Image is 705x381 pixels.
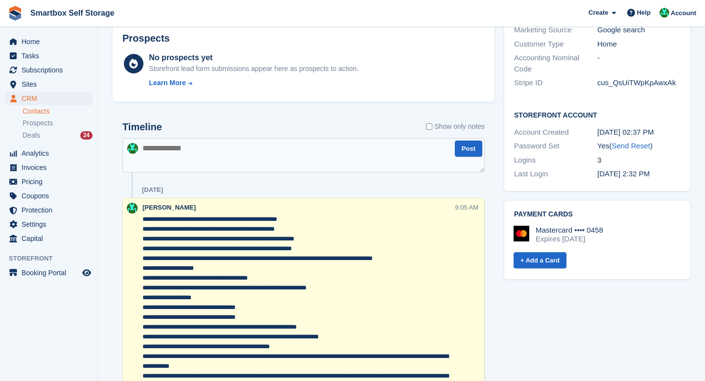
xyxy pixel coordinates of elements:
[23,130,93,141] a: Deals 24
[5,92,93,105] a: menu
[23,131,40,140] span: Deals
[536,226,603,235] div: Mastercard •••• 0458
[597,39,681,50] div: Home
[8,6,23,21] img: stora-icon-8386f47178a22dfd0bd8f6a31ec36ba5ce8667c1dd55bd0f319d3a0aa187defe.svg
[142,204,196,211] span: [PERSON_NAME]
[22,49,80,63] span: Tasks
[26,5,118,21] a: Smartbox Self Storage
[597,52,681,74] div: -
[5,161,93,174] a: menu
[22,203,80,217] span: Protection
[81,267,93,279] a: Preview store
[22,161,80,174] span: Invoices
[514,127,597,138] div: Account Created
[23,119,53,128] span: Prospects
[22,266,80,280] span: Booking Portal
[514,110,681,119] h2: Storefront Account
[9,254,97,263] span: Storefront
[80,131,93,140] div: 24
[22,232,80,245] span: Capital
[637,8,651,18] span: Help
[127,203,138,214] img: Elinor Shepherd
[23,107,93,116] a: Contacts
[5,232,93,245] a: menu
[5,35,93,48] a: menu
[5,175,93,189] a: menu
[5,63,93,77] a: menu
[22,63,80,77] span: Subscriptions
[5,146,93,160] a: menu
[22,146,80,160] span: Analytics
[5,189,93,203] a: menu
[426,121,432,132] input: Show only notes
[514,226,529,241] img: Mastercard Logo
[536,235,603,243] div: Expires [DATE]
[455,141,482,157] button: Post
[597,155,681,166] div: 3
[22,175,80,189] span: Pricing
[426,121,485,132] label: Show only notes
[455,203,478,212] div: 9:05 AM
[588,8,608,18] span: Create
[149,78,358,88] a: Learn More
[597,127,681,138] div: [DATE] 02:37 PM
[514,77,597,89] div: Stripe ID
[149,78,186,88] div: Learn More
[22,189,80,203] span: Coupons
[597,169,650,178] time: 2025-04-20 13:32:23 UTC
[514,39,597,50] div: Customer Type
[22,35,80,48] span: Home
[22,77,80,91] span: Sites
[5,203,93,217] a: menu
[671,8,696,18] span: Account
[514,52,597,74] div: Accounting Nominal Code
[122,33,170,44] h2: Prospects
[5,77,93,91] a: menu
[597,141,681,152] div: Yes
[149,64,358,74] div: Storefront lead form submissions appear here as prospects to action.
[659,8,669,18] img: Elinor Shepherd
[5,266,93,280] a: menu
[23,118,93,128] a: Prospects
[122,121,162,133] h2: Timeline
[514,24,597,36] div: Marketing Source
[514,155,597,166] div: Logins
[142,186,163,194] div: [DATE]
[5,217,93,231] a: menu
[127,143,138,154] img: Elinor Shepherd
[5,49,93,63] a: menu
[149,52,358,64] div: No prospects yet
[22,92,80,105] span: CRM
[514,252,566,268] a: + Add a Card
[597,77,681,89] div: cus_QsUiTWpKpAwxAk
[22,217,80,231] span: Settings
[611,142,650,150] a: Send Reset
[514,211,681,218] h2: Payment cards
[597,24,681,36] div: Google search
[514,141,597,152] div: Password Set
[514,168,597,180] div: Last Login
[609,142,652,150] span: ( )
